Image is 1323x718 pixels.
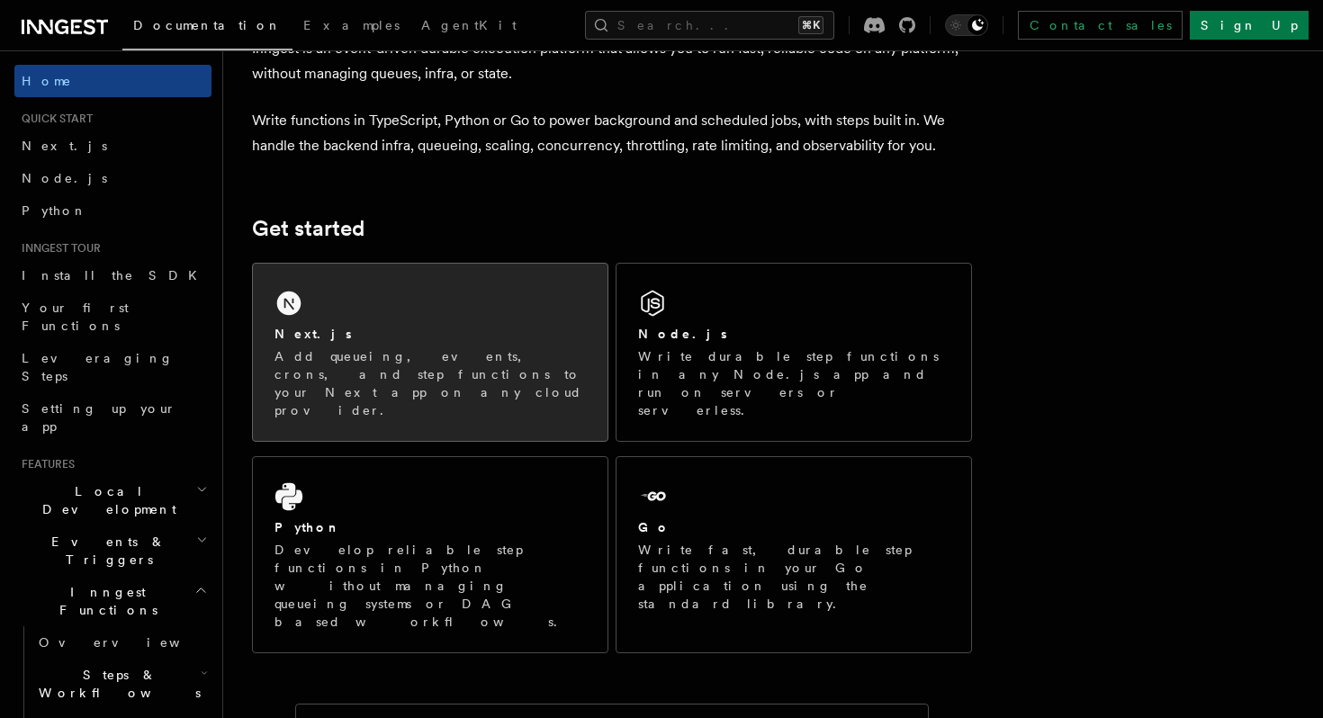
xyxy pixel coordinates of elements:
button: Inngest Functions [14,576,211,626]
button: Search...⌘K [585,11,834,40]
a: Next.jsAdd queueing, events, crons, and step functions to your Next app on any cloud provider. [252,263,608,442]
span: Next.js [22,139,107,153]
a: Leveraging Steps [14,342,211,392]
h2: Go [638,518,670,536]
p: Write functions in TypeScript, Python or Go to power background and scheduled jobs, with steps bu... [252,108,972,158]
button: Toggle dark mode [945,14,988,36]
span: Inngest tour [14,241,101,256]
a: Install the SDK [14,259,211,292]
a: Contact sales [1018,11,1183,40]
button: Steps & Workflows [31,659,211,709]
span: Documentation [133,18,282,32]
span: Quick start [14,112,93,126]
a: Node.js [14,162,211,194]
span: Home [22,72,72,90]
h2: Next.js [274,325,352,343]
a: Get started [252,216,364,241]
a: Python [14,194,211,227]
a: Setting up your app [14,392,211,443]
p: Inngest is an event-driven durable execution platform that allows you to run fast, reliable code ... [252,36,972,86]
a: Overview [31,626,211,659]
span: Examples [303,18,400,32]
p: Write durable step functions in any Node.js app and run on servers or serverless. [638,347,949,419]
a: Node.jsWrite durable step functions in any Node.js app and run on servers or serverless. [616,263,972,442]
span: Overview [39,635,224,650]
button: Events & Triggers [14,525,211,576]
a: GoWrite fast, durable step functions in your Go application using the standard library. [616,456,972,653]
h2: Python [274,518,341,536]
span: Setting up your app [22,401,176,434]
a: Documentation [122,5,292,50]
span: Node.js [22,171,107,185]
a: Sign Up [1190,11,1309,40]
p: Write fast, durable step functions in your Go application using the standard library. [638,541,949,613]
button: Local Development [14,475,211,525]
span: Events & Triggers [14,533,196,569]
span: Steps & Workflows [31,666,201,702]
span: Install the SDK [22,268,208,283]
kbd: ⌘K [798,16,823,34]
a: Next.js [14,130,211,162]
p: Add queueing, events, crons, and step functions to your Next app on any cloud provider. [274,347,586,419]
span: Inngest Functions [14,583,194,619]
a: Your first Functions [14,292,211,342]
span: Your first Functions [22,301,129,333]
span: AgentKit [421,18,517,32]
a: AgentKit [410,5,527,49]
span: Features [14,457,75,471]
a: Examples [292,5,410,49]
span: Leveraging Steps [22,351,174,383]
a: PythonDevelop reliable step functions in Python without managing queueing systems or DAG based wo... [252,456,608,653]
p: Develop reliable step functions in Python without managing queueing systems or DAG based workflows. [274,541,586,631]
span: Local Development [14,482,196,518]
h2: Node.js [638,325,727,343]
span: Python [22,203,87,218]
a: Home [14,65,211,97]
